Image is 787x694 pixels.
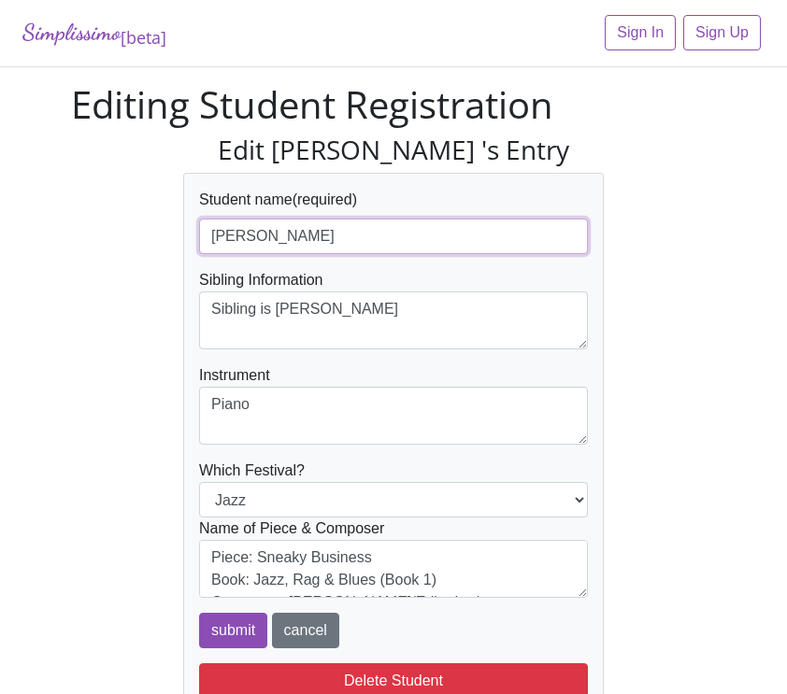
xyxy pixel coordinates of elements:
a: cancel [272,613,339,648]
a: Sign Up [683,15,761,50]
a: Sign In [605,15,676,50]
a: Simplissimo[beta] [22,15,166,51]
textarea: Piano [199,387,588,445]
div: Name of Piece & Composer [199,517,588,598]
label: Student name [199,189,293,211]
h3: Edit [PERSON_NAME] 's Entry [183,135,604,166]
div: (required) [199,189,588,254]
sub: [beta] [121,26,166,49]
div: Sibling Information [199,269,588,349]
div: Instrument [199,364,588,445]
input: submit [199,613,267,648]
textarea: Sibling is [PERSON_NAME] [199,291,588,349]
textarea: Piece: Sneaky Business Book: Jazz, Rag & Blues (Book 1) Composer: [PERSON_NAME]/Edited: n/a [199,540,588,598]
h1: Editing Student Registration [71,82,716,127]
form: Which Festival? [199,189,588,648]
